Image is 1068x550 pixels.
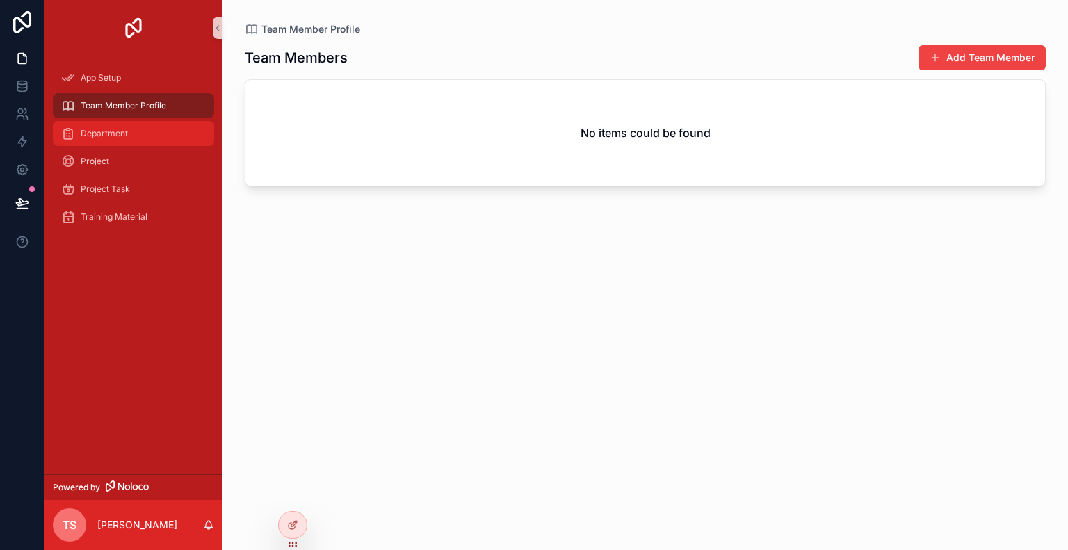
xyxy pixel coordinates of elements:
[97,518,177,532] p: [PERSON_NAME]
[44,56,222,248] div: scrollable content
[81,100,166,111] span: Team Member Profile
[44,474,222,500] a: Powered by
[53,149,214,174] a: Project
[81,128,128,139] span: Department
[53,93,214,118] a: Team Member Profile
[81,156,109,167] span: Project
[53,482,100,493] span: Powered by
[245,22,360,36] a: Team Member Profile
[63,517,76,533] span: TS
[919,45,1046,70] button: Add Team Member
[53,65,214,90] a: App Setup
[245,48,348,67] h1: Team Members
[53,177,214,202] a: Project Task
[581,124,711,141] h2: No items could be found
[81,211,147,223] span: Training Material
[261,22,360,36] span: Team Member Profile
[81,72,121,83] span: App Setup
[53,204,214,229] a: Training Material
[122,17,145,39] img: App logo
[81,184,130,195] span: Project Task
[53,121,214,146] a: Department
